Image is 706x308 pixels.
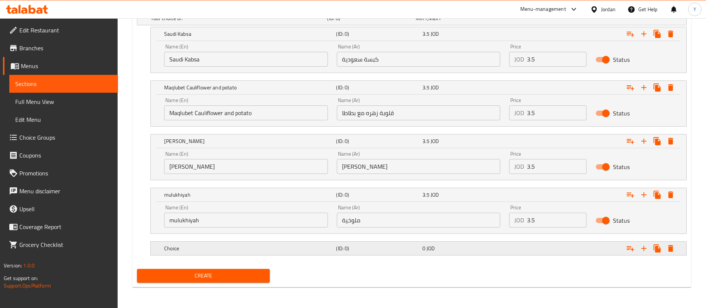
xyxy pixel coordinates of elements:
[19,133,112,142] span: Choice Groups
[637,242,651,255] button: Add new choice
[527,52,587,67] input: Please enter price
[637,81,651,94] button: Add new choice
[19,169,112,178] span: Promotions
[431,190,439,200] span: JOD
[422,136,429,146] span: 3.5
[337,159,501,174] input: Enter name Ar
[422,190,429,200] span: 3.5
[637,27,651,41] button: Add new choice
[3,39,118,57] a: Branches
[15,115,112,124] span: Edit Menu
[19,151,112,160] span: Coupons
[514,108,524,117] p: JOD
[164,137,333,145] h5: [PERSON_NAME]
[624,27,637,41] button: Add choice group
[164,159,328,174] input: Enter name En
[164,213,328,228] input: Enter name En
[422,244,425,253] span: 0
[336,137,419,145] h5: (ID: 0)
[664,134,677,148] button: Delete Bukhari Aqbawi
[3,218,118,236] a: Coverage Report
[143,271,264,280] span: Create
[3,57,118,75] a: Menus
[4,281,51,290] a: Support.OpsPlatform
[514,216,524,225] p: JOD
[4,261,22,270] span: Version:
[624,134,637,148] button: Add choice group
[664,81,677,94] button: Delete Maqlubet Cauliflower and potato
[422,83,429,92] span: 3.5
[637,188,651,201] button: Add new choice
[3,164,118,182] a: Promotions
[19,204,112,213] span: Upsell
[164,191,333,199] h5: mulukhiyah
[613,109,630,118] span: Status
[601,5,616,13] div: Jordan
[164,84,333,91] h5: Maqlubet Cauliflower and potato
[19,187,112,196] span: Menu disclaimer
[15,97,112,106] span: Full Menu View
[337,213,501,228] input: Enter name Ar
[514,55,524,64] p: JOD
[15,79,112,88] span: Sections
[427,244,435,253] span: JOD
[151,242,686,255] div: Expand
[23,261,35,270] span: 1.0.0
[613,162,630,171] span: Status
[416,15,501,22] div: ,
[3,146,118,164] a: Coupons
[21,61,112,70] span: Menus
[337,52,501,67] input: Enter name Ar
[651,242,664,255] button: Clone new choice
[151,188,686,201] div: Expand
[693,5,696,13] span: Y
[3,200,118,218] a: Upsell
[637,134,651,148] button: Add new choice
[336,245,419,252] h5: (ID: 0)
[336,84,419,91] h5: (ID: 0)
[19,44,112,53] span: Branches
[164,52,328,67] input: Enter name En
[431,83,439,92] span: JOD
[164,245,333,252] h5: Choice
[164,105,328,120] input: Enter name En
[651,134,664,148] button: Clone new choice
[19,240,112,249] span: Grocery Checklist
[164,30,333,38] h5: Saudi Kabsa
[151,81,686,94] div: Expand
[514,162,524,171] p: JOD
[664,27,677,41] button: Delete Saudi Kabsa
[422,29,429,39] span: 3.5
[651,27,664,41] button: Clone new choice
[151,27,686,41] div: Expand
[431,136,439,146] span: JOD
[336,191,419,199] h5: (ID: 0)
[624,242,637,255] button: Add choice group
[137,12,686,25] div: Expand
[19,222,112,231] span: Coverage Report
[431,29,439,39] span: JOD
[137,269,270,283] button: Create
[9,75,118,93] a: Sections
[624,81,637,94] button: Add choice group
[3,182,118,200] a: Menu disclaimer
[520,5,566,14] div: Menu-management
[4,273,38,283] span: Get support on:
[3,21,118,39] a: Edit Restaurant
[19,26,112,35] span: Edit Restaurant
[337,105,501,120] input: Enter name Ar
[664,242,677,255] button: Delete Choice
[613,216,630,225] span: Status
[9,111,118,128] a: Edit Menu
[527,159,587,174] input: Please enter price
[527,213,587,228] input: Please enter price
[527,105,587,120] input: Please enter price
[151,15,324,22] h5: Your choice of:
[327,15,412,22] h5: (ID: 0)
[613,55,630,64] span: Status
[151,134,686,148] div: Expand
[3,236,118,254] a: Grocery Checklist
[336,30,419,38] h5: (ID: 0)
[3,128,118,146] a: Choice Groups
[9,93,118,111] a: Full Menu View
